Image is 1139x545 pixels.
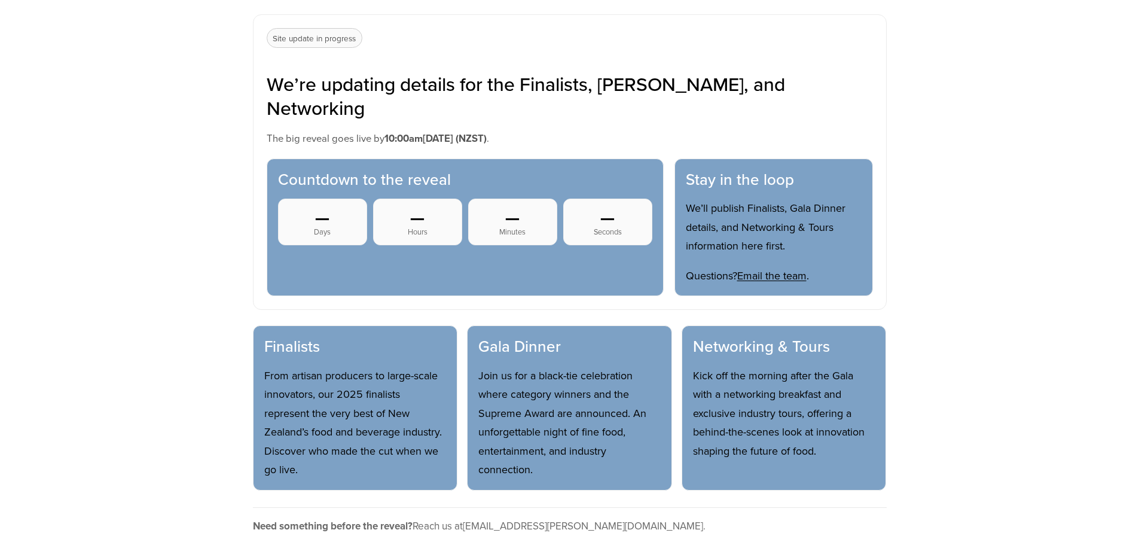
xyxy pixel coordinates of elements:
p: Site update in progress [267,28,362,48]
p: Kick off the morning after the Gala with a networking breakfast and exclusive industry tours, off... [693,366,875,461]
span: Hours [380,227,456,236]
div: Countdown and updates [267,159,873,297]
a: Email the team [737,268,807,283]
strong: 10:00am[DATE] (NZST) [384,131,487,145]
strong: — [285,208,361,227]
strong: — [475,208,551,227]
a: [EMAIL_ADDRESS][PERSON_NAME][DOMAIN_NAME] [463,519,703,533]
p: The big reveal goes live by . [267,129,873,147]
strong: — [570,208,646,227]
h3: Countdown to the reveal [278,170,652,190]
p: We’ll publish Finalists, Gala Dinner details, and Networking & Tours information here first. [686,199,862,255]
span: Minutes [475,227,551,236]
p: Join us for a black-tie celebration where category winners and the Supreme Award are announced. A... [478,366,661,479]
strong: — [380,208,456,227]
h3: Networking & Tours [693,337,875,357]
p: Reach us at . [253,517,887,535]
p: Questions? . [686,266,862,285]
h3: Gala Dinner [478,337,661,357]
h3: Finalists [264,337,447,357]
span: Days [285,227,361,236]
span: Seconds [570,227,646,236]
p: From artisan producers to large-scale innovators, our 2025 finalists represent the very best of N... [264,366,447,479]
strong: Need something before the reveal? [253,519,413,533]
section: What’s coming [253,325,887,491]
h2: We’re updating details for the Finalists, [PERSON_NAME], and Networking [267,72,873,120]
h3: Stay in the loop [686,170,862,190]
